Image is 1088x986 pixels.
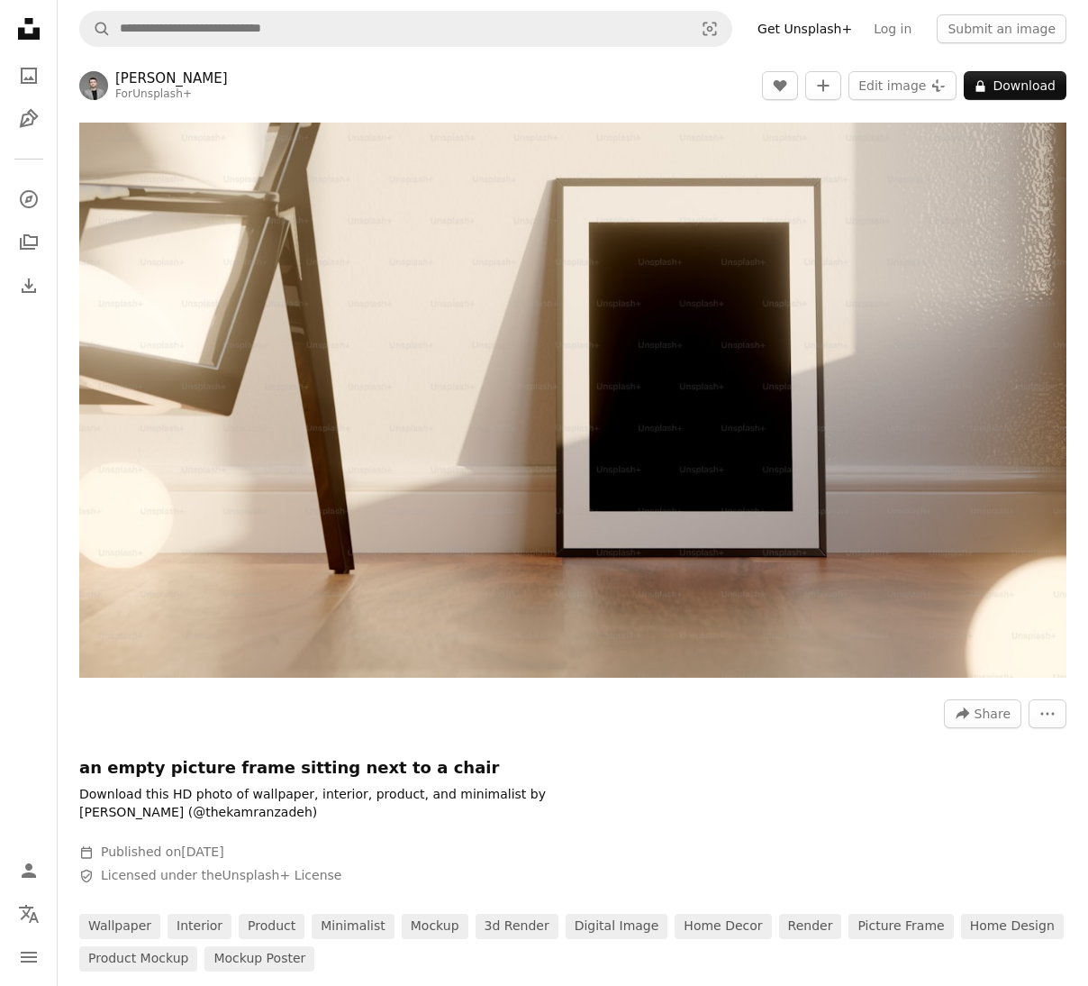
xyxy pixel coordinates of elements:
[11,853,47,889] a: Log in / Sign up
[79,71,108,100] img: Go to Kamran Abdullayev's profile
[79,757,620,779] h1: an empty picture frame sitting next to a chair
[204,946,314,972] a: mockup poster
[1029,699,1066,728] button: More Actions
[132,87,192,100] a: Unsplash+
[79,786,620,822] p: Download this HD photo of wallpaper, interior, product, and minimalist by [PERSON_NAME] (@thekamr...
[11,896,47,932] button: Language
[402,914,468,939] a: mockup
[101,867,341,885] span: Licensed under the
[848,914,953,939] a: picture frame
[79,914,160,939] a: wallpaper
[805,71,841,100] button: Add to Collection
[312,914,394,939] a: minimalist
[80,12,111,46] button: Search Unsplash
[79,123,1066,678] button: Zoom in on this image
[937,14,1066,43] button: Submit an image
[79,123,1066,678] img: an empty picture frame sitting next to a chair
[675,914,771,939] a: home decor
[779,914,842,939] a: render
[222,868,342,882] a: Unsplash+ License
[975,700,1011,727] span: Share
[11,268,47,304] a: Download History
[476,914,558,939] a: 3d render
[168,914,231,939] a: interior
[688,12,731,46] button: Visual search
[181,844,223,859] time: April 17, 2023 at 4:50:58 AM EDT
[762,71,798,100] button: Like
[944,699,1021,728] button: Share this image
[11,101,47,137] a: Illustrations
[115,69,228,87] a: [PERSON_NAME]
[11,939,47,975] button: Menu
[747,14,863,43] a: Get Unsplash+
[11,181,47,217] a: Explore
[961,914,1064,939] a: home design
[101,844,224,859] span: Published on
[566,914,668,939] a: digital image
[115,87,228,102] div: For
[79,946,197,972] a: product mockup
[863,14,922,43] a: Log in
[848,71,957,100] button: Edit image
[79,11,732,47] form: Find visuals sitewide
[11,58,47,94] a: Photos
[964,71,1066,100] button: Download
[11,224,47,260] a: Collections
[239,914,304,939] a: product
